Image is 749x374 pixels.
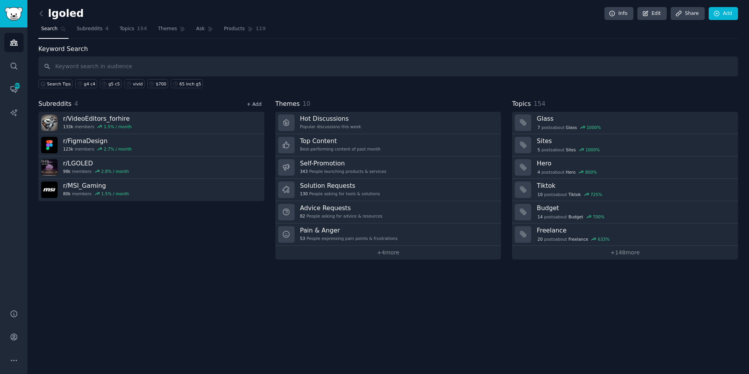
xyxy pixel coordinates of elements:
[194,23,216,39] a: Ask
[512,246,738,260] a: +148more
[41,137,58,153] img: FigmaDesign
[534,100,545,107] span: 154
[566,147,576,153] span: Sites
[585,147,600,153] div: 1000 %
[38,23,69,39] a: Search
[598,236,610,242] div: 633 %
[302,100,310,107] span: 10
[275,112,501,134] a: Hot DiscussionsPopular discussions this week
[256,25,266,33] span: 119
[74,100,78,107] span: 4
[47,81,71,87] span: Search Tips
[147,79,168,88] a: $700
[38,156,264,179] a: r/LGOLED98kmembers2.8% / month
[568,214,583,220] span: Budget
[117,23,150,39] a: Topics154
[38,134,264,156] a: r/FigmaDesign123kmembers2.7% / month
[537,213,605,220] div: post s about
[671,7,704,20] a: Share
[158,25,177,33] span: Themes
[537,204,733,212] h3: Budget
[63,169,71,174] span: 98k
[586,125,601,130] div: 1000 %
[63,191,129,196] div: members
[63,182,129,190] h3: r/ MSI_Gaming
[537,236,543,242] span: 20
[300,124,361,129] div: Popular discussions this week
[63,114,132,123] h3: r/ VideoEditors_forhire
[38,45,88,53] label: Keyword Search
[300,236,305,241] span: 53
[300,213,305,219] span: 82
[537,192,543,197] span: 10
[604,7,633,20] a: Info
[637,7,667,20] a: Edit
[63,146,132,152] div: members
[537,124,601,131] div: post s about
[709,7,738,20] a: Add
[109,81,120,87] div: g5 c5
[537,114,733,123] h3: Glass
[38,179,264,201] a: r/MSI_Gaming80kmembers1.5% / month
[137,25,147,33] span: 154
[537,169,540,175] span: 4
[537,182,733,190] h3: Tiktok
[537,159,733,167] h3: Hero
[63,159,129,167] h3: r/ LGOLED
[77,25,103,33] span: Subreddits
[566,169,575,175] span: Hero
[41,25,58,33] span: Search
[300,137,381,145] h3: Top Content
[537,147,540,153] span: 5
[5,7,23,21] img: GummySearch logo
[124,79,144,88] a: vivid
[275,156,501,179] a: Self-Promotion343People launching products & services
[537,169,597,176] div: post s about
[590,192,602,197] div: 725 %
[568,192,581,197] span: Tiktok
[566,125,577,130] span: Glass
[568,236,588,242] span: Freelance
[300,204,383,212] h3: Advice Requests
[247,102,262,107] a: + Add
[537,226,733,234] h3: Freelance
[512,179,738,201] a: Tiktok10postsaboutTiktok725%
[593,214,604,220] div: 700 %
[512,112,738,134] a: Glass7postsaboutGlass1000%
[275,246,501,260] a: +4more
[119,25,134,33] span: Topics
[300,191,308,196] span: 130
[63,191,71,196] span: 80k
[63,124,132,129] div: members
[4,80,24,99] a: 482
[196,25,205,33] span: Ask
[38,56,738,76] input: Keyword search in audience
[101,169,129,174] div: 2.8 % / month
[275,179,501,201] a: Solution Requests130People asking for tools & solutions
[585,169,597,175] div: 800 %
[537,146,601,153] div: post s about
[537,137,733,145] h3: Sites
[300,169,386,174] div: People launching products & services
[300,182,380,190] h3: Solution Requests
[63,146,73,152] span: 123k
[41,114,58,131] img: VideoEditors_forhire
[300,169,308,174] span: 343
[300,226,398,234] h3: Pain & Anger
[63,124,73,129] span: 133k
[537,125,540,130] span: 7
[133,81,143,87] div: vivid
[171,79,203,88] a: 65 inch g5
[38,99,72,109] span: Subreddits
[300,213,383,219] div: People asking for advice & resources
[63,169,129,174] div: members
[84,81,95,87] div: g4 c4
[275,134,501,156] a: Top ContentBest-performing content of past month
[100,79,122,88] a: g5 c5
[300,236,398,241] div: People expressing pain points & frustrations
[101,191,129,196] div: 1.5 % / month
[537,214,543,220] span: 14
[300,191,380,196] div: People asking for tools & solutions
[537,236,610,243] div: post s about
[155,23,188,39] a: Themes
